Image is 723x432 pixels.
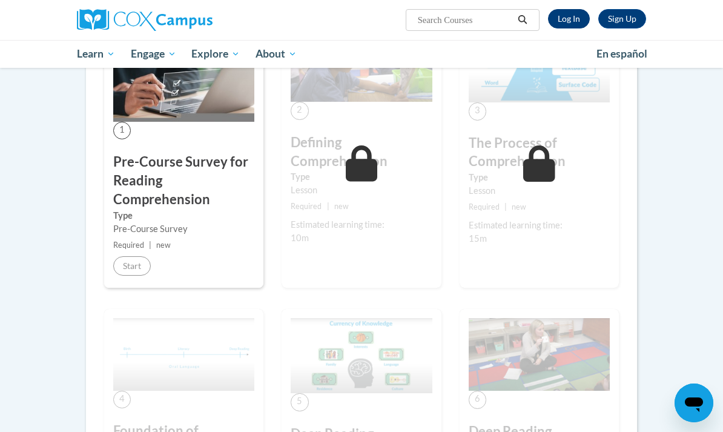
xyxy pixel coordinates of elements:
[334,202,349,211] span: new
[512,202,526,211] span: new
[248,40,305,68] a: About
[113,241,144,250] span: Required
[596,47,647,60] span: En español
[69,40,123,68] a: Learn
[291,233,309,243] span: 10m
[291,318,432,393] img: Course Image
[675,384,713,422] iframe: Button to launch messaging window
[598,9,646,28] a: Register
[548,9,590,28] a: Log In
[469,318,610,391] img: Course Image
[291,170,432,184] label: Type
[77,9,254,31] a: Cox Campus
[589,41,655,67] a: En español
[291,133,432,171] h3: Defining Comprehension
[469,202,500,211] span: Required
[131,47,176,61] span: Engage
[156,241,171,250] span: new
[513,13,532,27] button: Search
[504,202,507,211] span: |
[469,233,487,244] span: 15m
[123,40,184,68] a: Engage
[77,9,213,31] img: Cox Campus
[327,202,329,211] span: |
[256,47,297,61] span: About
[417,13,513,27] input: Search Courses
[291,202,322,211] span: Required
[291,393,308,411] span: 5
[113,153,254,208] h3: Pre-Course Survey for Reading Comprehension
[291,102,308,119] span: 2
[113,391,131,408] span: 4
[113,209,254,222] label: Type
[469,184,610,198] div: Lesson
[469,171,610,184] label: Type
[469,391,486,408] span: 6
[291,218,432,231] div: Estimated learning time:
[77,47,115,61] span: Learn
[113,222,254,236] div: Pre-Course Survey
[183,40,248,68] a: Explore
[68,40,655,68] div: Main menu
[149,241,151,250] span: |
[191,47,240,61] span: Explore
[469,219,610,232] div: Estimated learning time:
[113,256,151,276] button: Start
[113,27,254,122] img: Course Image
[469,134,610,171] h3: The Process of Comprehension
[291,184,432,197] div: Lesson
[113,318,254,391] img: Course Image
[113,122,131,139] span: 1
[469,102,486,120] span: 3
